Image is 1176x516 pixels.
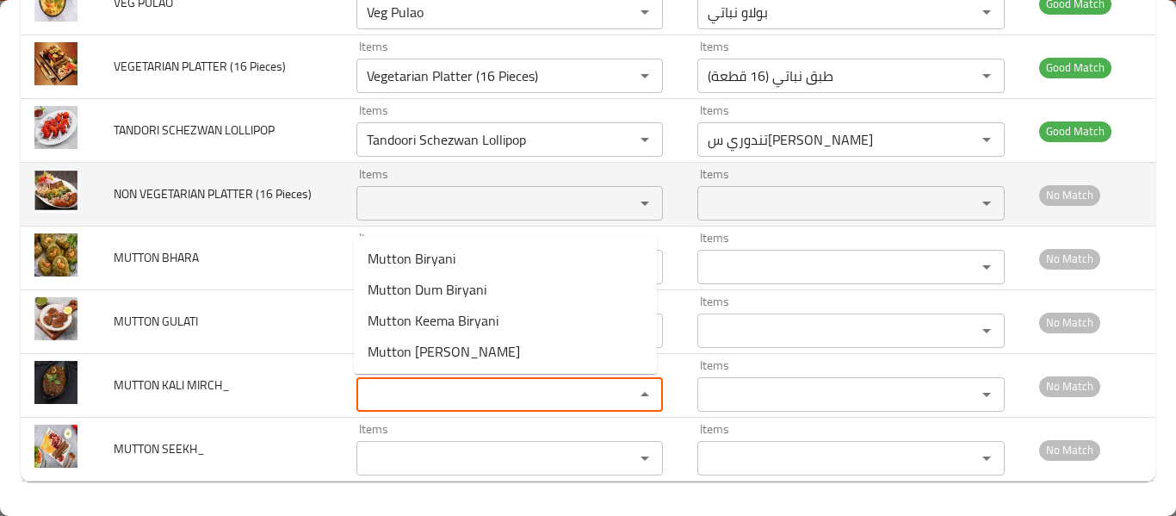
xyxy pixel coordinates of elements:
[34,42,77,85] img: VEGETARIAN PLATTER (16 Pieces)
[34,297,77,340] img: MUTTON GULATI
[633,64,657,88] button: Open
[633,127,657,152] button: Open
[34,170,77,213] img: NON VEGETARIAN PLATTER (16 Pieces)
[34,425,77,468] img: MUTTON SEEKH_
[368,310,498,331] span: Mutton Keema Biryani
[114,438,205,460] span: MUTTON SEEKH_
[975,191,999,215] button: Open
[114,183,312,205] span: NON VEGETARIAN PLATTER (16 Pieces)
[34,233,77,277] img: MUTTON BHARA
[633,382,657,407] button: Close
[1039,185,1100,205] span: No Match
[633,446,657,470] button: Open
[114,374,230,396] span: MUTTON KALI MIRCH_
[1039,58,1111,78] span: Good Match
[975,64,999,88] button: Open
[114,310,198,333] span: MUTTON GULATI
[114,119,275,141] span: TANDORI SCHEZWAN LOLLIPOP
[368,341,520,362] span: Mutton [PERSON_NAME]
[368,279,486,300] span: Mutton Dum Biryani
[975,319,999,343] button: Open
[1039,249,1100,269] span: No Match
[633,191,657,215] button: Open
[1039,121,1111,141] span: Good Match
[114,55,286,78] span: VEGETARIAN PLATTER (16 Pieces)
[975,446,999,470] button: Open
[114,246,199,269] span: MUTTON BHARA
[34,361,77,404] img: MUTTON KALI MIRCH_
[1039,313,1100,333] span: No Match
[1039,376,1100,396] span: No Match
[34,106,77,149] img: TANDORI SCHEZWAN LOLLIPOP
[1039,440,1100,460] span: No Match
[368,248,455,269] span: Mutton Biryani
[975,127,999,152] button: Open
[975,382,999,407] button: Open
[975,255,999,279] button: Open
